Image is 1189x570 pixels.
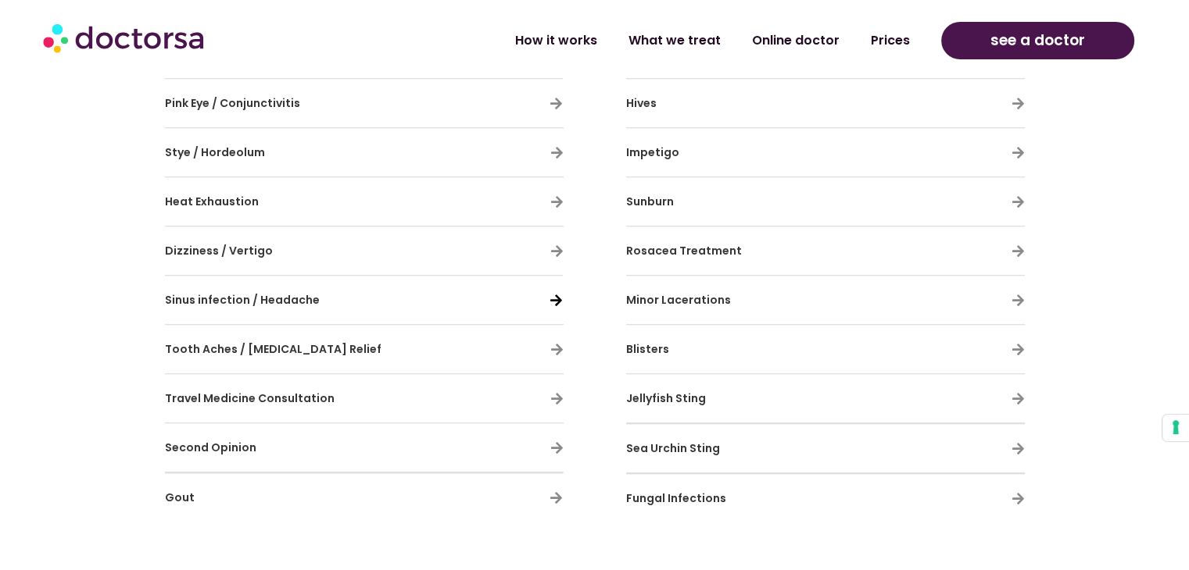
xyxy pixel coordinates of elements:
[165,95,300,111] span: Pink Eye / Conjunctivitis
[165,243,273,258] span: Dizziness / Vertigo
[626,292,731,308] span: Minor Lacerations
[165,390,335,406] span: Travel Medicine Consultation
[165,341,381,357] span: Tooth Aches / [MEDICAL_DATA] Relief
[626,194,674,209] span: Sunburn
[626,440,720,456] span: Sea Urchin Sting
[626,95,657,111] span: Hives
[855,23,926,59] a: Prices
[613,23,736,59] a: What we treat
[165,292,320,308] span: Sinus infection / Headache
[165,490,195,505] span: Gout
[736,23,855,59] a: Online doctor
[165,144,265,160] span: Stye / Hordeolum
[626,144,679,160] span: Impetigo
[990,28,1085,53] span: see a doctor
[165,194,259,209] span: Heat Exhaustion
[626,243,742,258] span: Rosacea Treatment
[500,23,613,59] a: How it works
[1162,415,1189,441] button: Your consent preferences for tracking technologies
[941,22,1134,59] a: see a doctor
[313,23,926,59] nav: Menu
[165,440,256,455] span: Second Opinion
[626,390,706,406] span: Jellyfish Sting
[626,341,669,357] span: Blisters
[626,490,726,506] span: Fungal Infections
